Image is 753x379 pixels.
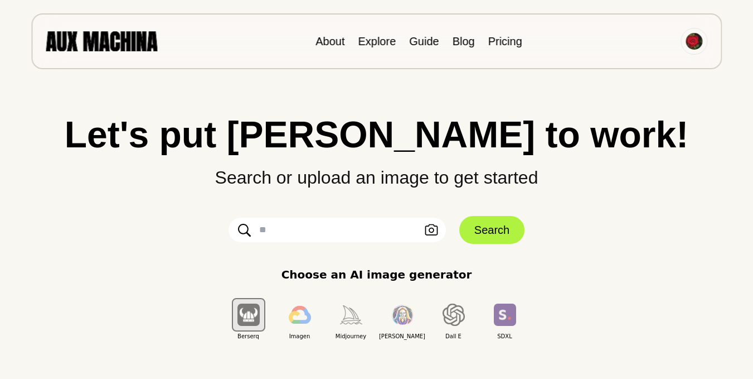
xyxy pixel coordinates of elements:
[223,332,274,340] span: Berserq
[479,332,531,340] span: SDXL
[274,332,326,340] span: Imagen
[340,305,362,324] img: Midjourney
[459,216,524,244] button: Search
[494,304,516,325] img: SDXL
[22,116,731,153] h1: Let's put [PERSON_NAME] to work!
[686,33,702,50] img: Avatar
[237,304,260,325] img: Berserq
[443,304,465,326] img: Dall E
[428,332,479,340] span: Dall E
[453,35,475,47] a: Blog
[488,35,522,47] a: Pricing
[391,305,414,325] img: Leonardo
[326,332,377,340] span: Midjourney
[281,266,472,283] p: Choose an AI image generator
[46,31,157,51] img: AUX MACHINA
[289,306,311,324] img: Imagen
[315,35,344,47] a: About
[22,153,731,191] p: Search or upload an image to get started
[409,35,439,47] a: Guide
[358,35,396,47] a: Explore
[377,332,428,340] span: [PERSON_NAME]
